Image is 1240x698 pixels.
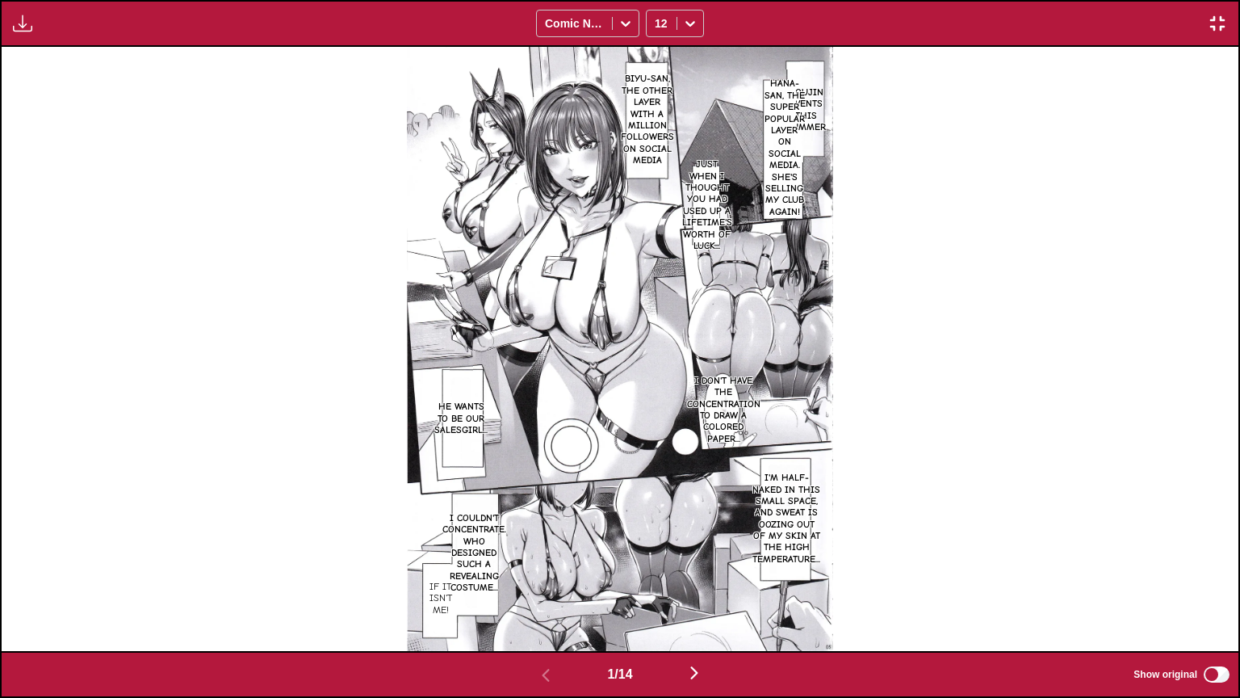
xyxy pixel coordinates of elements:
[607,667,632,682] span: 1 / 14
[679,155,735,254] p: Just when I thought you had used up a lifetime's worth of luck...
[1204,666,1230,683] input: Show original
[13,14,32,33] img: Download translated images
[1133,669,1197,680] span: Show original
[439,509,509,597] p: I couldn't concentrate. Who designed such a revealing costume...
[749,469,823,568] p: I'm half-naked in this small space, and sweat is oozing out of my skin at the high temperature...
[407,47,834,651] img: Manga Panel
[618,69,677,169] p: Biyu-san, the other layer with a million followers on social media
[431,397,491,439] p: He wants to be our salesgirl...
[761,74,808,221] p: Hana-san, the super popular layer on social media. She's selling my club again!
[685,663,704,683] img: Next page
[426,578,455,619] p: If it isn't me!
[684,372,764,448] p: I don't have the concentration to draw a colored paper...
[536,666,555,685] img: Previous page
